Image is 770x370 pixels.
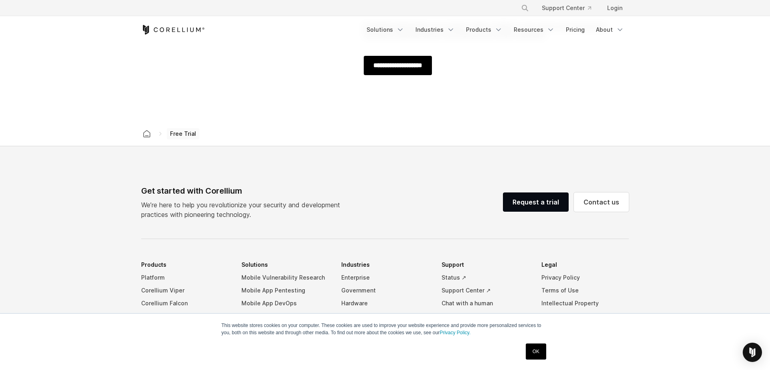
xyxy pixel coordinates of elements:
a: Status ↗ [442,271,529,284]
a: Corellium Viper [141,284,229,297]
a: Privacy Policy. [440,330,470,335]
a: Products [461,22,507,37]
a: Mobile App Pentesting [241,284,329,297]
div: Navigation Menu [511,1,629,15]
a: Mobile Malware Analysis [241,310,329,323]
a: Request a trial [503,192,569,212]
a: Enterprise [341,271,429,284]
p: This website stores cookies on your computer. These cookies are used to improve your website expe... [221,322,549,336]
a: OK [526,343,546,360]
a: Chat with a human [442,297,529,310]
a: Mobile Vulnerability Research [241,271,329,284]
a: Corellium home [140,128,154,139]
a: Support Center ↗ [442,284,529,297]
p: We’re here to help you revolutionize your security and development practices with pioneering tech... [141,200,346,219]
a: Contact us [574,192,629,212]
a: Industries [411,22,460,37]
a: Resources [509,22,559,37]
a: MATRIX Technology [141,310,229,323]
a: Login [601,1,629,15]
a: Privacy Policy [541,271,629,284]
div: Get started with Corellium [141,185,346,197]
div: Open Intercom Messenger [743,343,762,362]
button: Search [518,1,532,15]
a: Intellectual Property [541,297,629,310]
span: Free Trial [167,128,199,139]
a: Automotive [341,310,429,323]
a: Corellium Falcon [141,297,229,310]
a: Corellium Home [141,25,205,35]
a: Solutions [362,22,409,37]
a: Pricing [561,22,590,37]
a: Support Center [535,1,598,15]
a: Platform [141,271,229,284]
a: Mobile App DevOps [241,297,329,310]
a: Slack Community ↗ [442,310,529,323]
div: Navigation Menu [362,22,629,37]
a: Hardware [341,297,429,310]
a: Government [341,284,429,297]
a: Terms of Use [541,284,629,297]
a: About [591,22,629,37]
